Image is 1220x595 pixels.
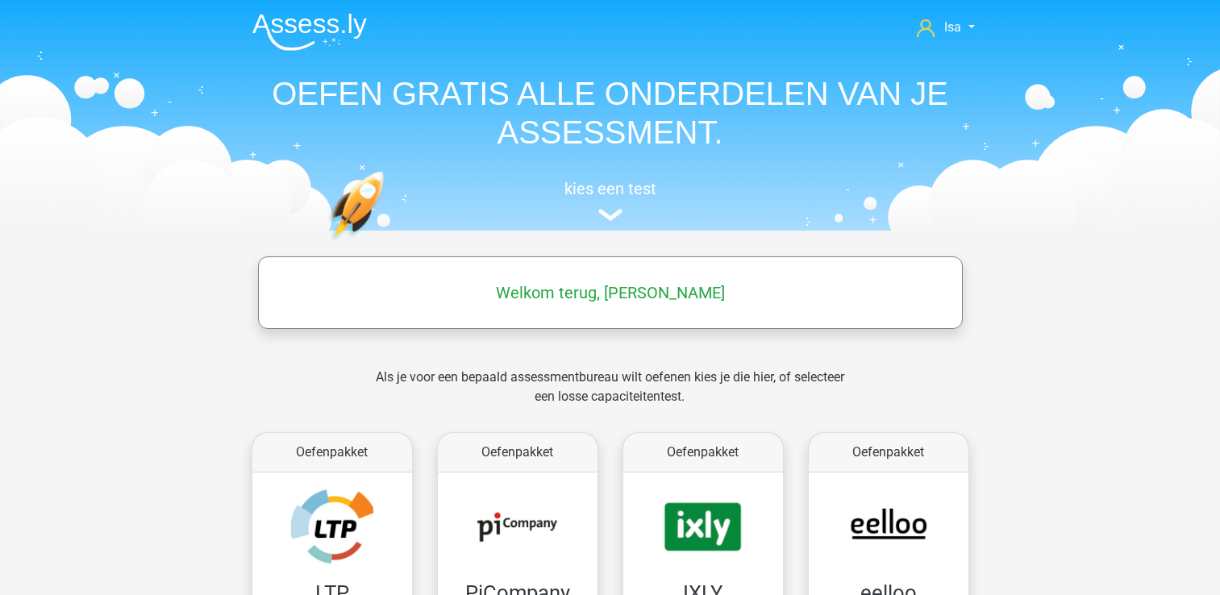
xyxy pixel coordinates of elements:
img: assessment [598,209,622,221]
h5: Welkom terug, [PERSON_NAME] [266,283,955,302]
a: Isa [910,18,981,37]
img: Assessly [252,13,367,51]
h1: OEFEN GRATIS ALLE ONDERDELEN VAN JE ASSESSMENT. [239,74,981,152]
a: kies een test [239,179,981,222]
div: Als je voor een bepaald assessmentbureau wilt oefenen kies je die hier, of selecteer een losse ca... [363,368,857,426]
span: Isa [944,19,961,35]
h5: kies een test [239,179,981,198]
img: oefenen [328,171,447,317]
